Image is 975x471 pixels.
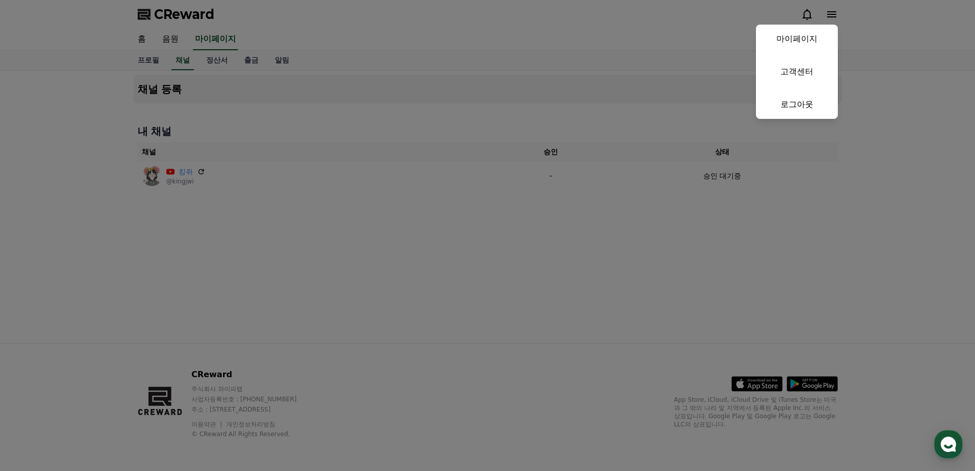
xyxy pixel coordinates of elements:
[756,57,838,86] a: 고객센터
[756,25,838,119] button: 마이페이지 고객센터 로그아웃
[756,25,838,53] a: 마이페이지
[68,325,132,351] a: 대화
[3,325,68,351] a: 홈
[94,341,106,349] span: 대화
[756,90,838,119] a: 로그아웃
[132,325,197,351] a: 설정
[32,340,38,349] span: 홈
[158,340,170,349] span: 설정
